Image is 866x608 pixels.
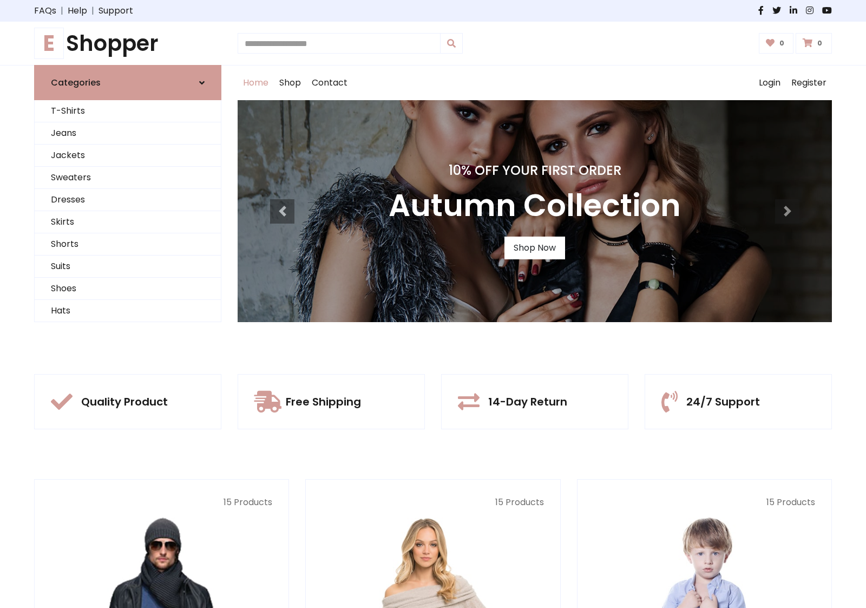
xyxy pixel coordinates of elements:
a: Shorts [35,233,221,256]
h5: 14-Day Return [488,395,567,408]
span: | [56,4,68,17]
a: Jeans [35,122,221,145]
p: 15 Products [322,496,543,509]
a: Help [68,4,87,17]
a: Dresses [35,189,221,211]
a: FAQs [34,4,56,17]
a: Shop Now [504,237,565,259]
span: 0 [815,38,825,48]
a: Suits [35,256,221,278]
h1: Shopper [34,30,221,56]
h6: Categories [51,77,101,88]
p: 15 Products [51,496,272,509]
a: Home [238,66,274,100]
a: T-Shirts [35,100,221,122]
h5: Quality Product [81,395,168,408]
a: Register [786,66,832,100]
a: Categories [34,65,221,100]
span: E [34,28,64,59]
a: Login [753,66,786,100]
a: Skirts [35,211,221,233]
h4: 10% Off Your First Order [389,163,681,179]
a: Contact [306,66,353,100]
h3: Autumn Collection [389,187,681,224]
a: Sweaters [35,167,221,189]
a: Shoes [35,278,221,300]
h5: Free Shipping [286,395,361,408]
a: EShopper [34,30,221,56]
a: 0 [796,33,832,54]
h5: 24/7 Support [686,395,760,408]
span: 0 [777,38,787,48]
span: | [87,4,99,17]
a: Hats [35,300,221,322]
a: Support [99,4,133,17]
a: Shop [274,66,306,100]
p: 15 Products [594,496,815,509]
a: Jackets [35,145,221,167]
a: 0 [759,33,794,54]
